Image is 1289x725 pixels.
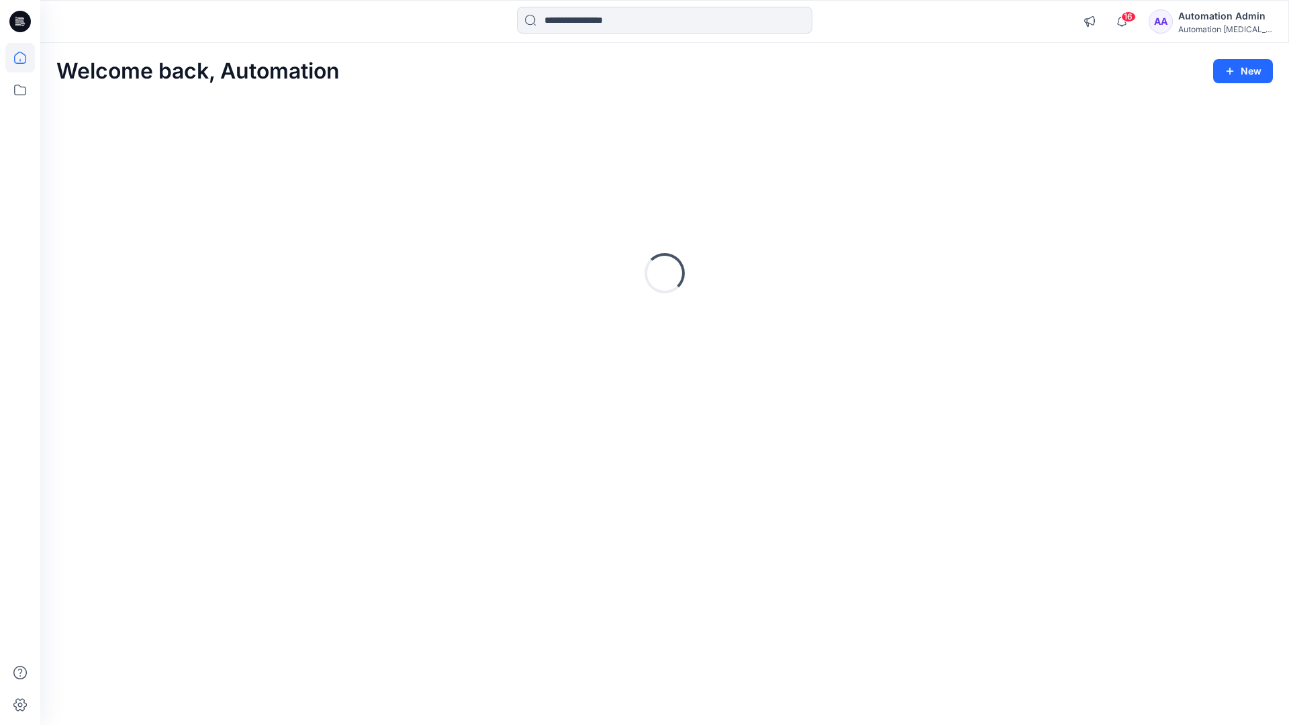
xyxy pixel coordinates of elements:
[1213,59,1273,83] button: New
[1149,9,1173,34] div: AA
[56,59,340,84] h2: Welcome back, Automation
[1178,8,1272,24] div: Automation Admin
[1121,11,1136,22] span: 16
[1178,24,1272,34] div: Automation [MEDICAL_DATA]...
